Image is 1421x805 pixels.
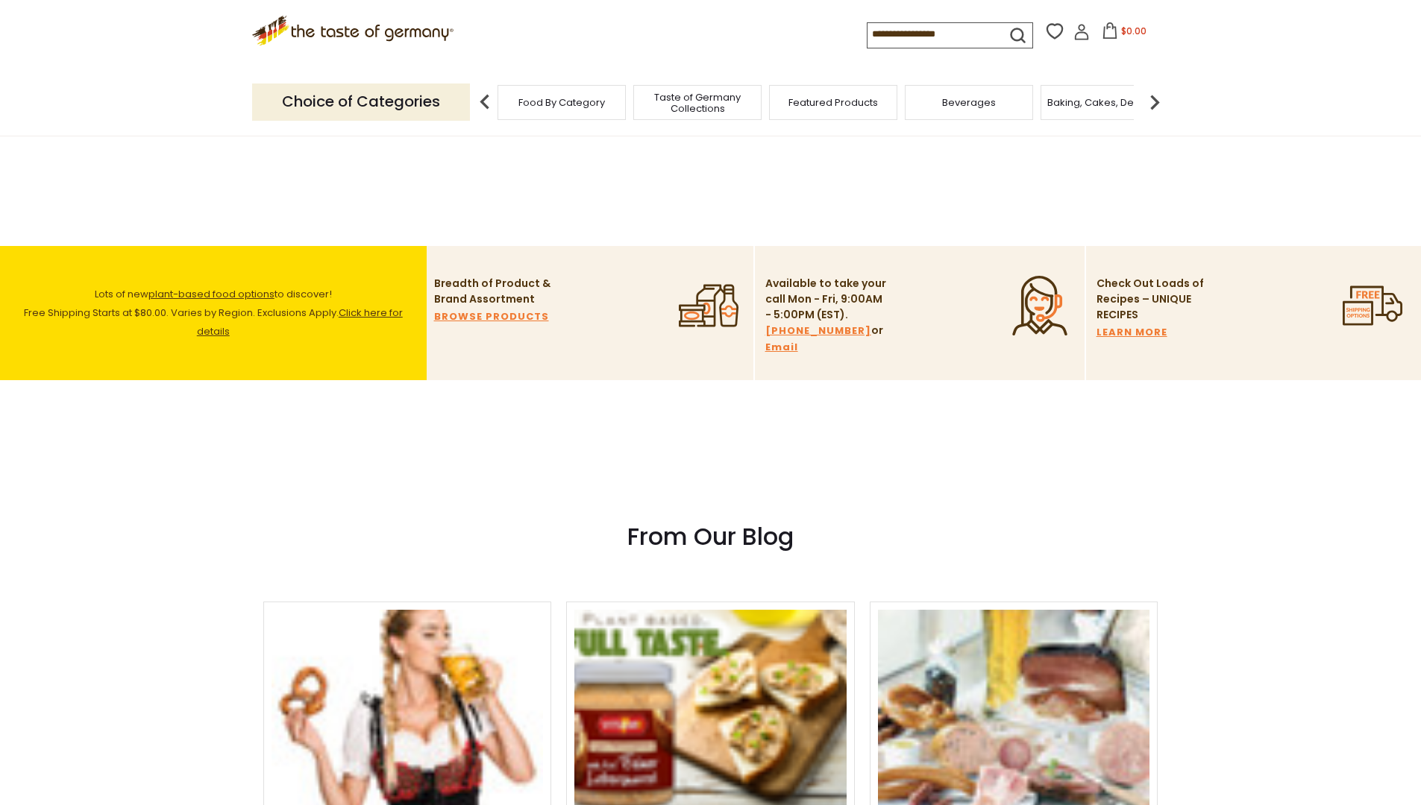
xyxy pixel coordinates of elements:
p: Choice of Categories [252,83,470,120]
a: Baking, Cakes, Desserts [1047,97,1163,108]
a: plant-based food options [148,287,275,301]
a: Beverages [942,97,996,108]
span: Lots of new to discover! Free Shipping Starts at $80.00. Varies by Region. Exclusions Apply. [24,287,403,338]
a: Food By Category [518,97,605,108]
a: Featured Products [788,97,878,108]
span: $0.00 [1121,25,1146,37]
img: next arrow [1140,87,1170,117]
p: Available to take your call Mon - Fri, 9:00AM - 5:00PM (EST). or [765,276,888,356]
a: [PHONE_NUMBER] [765,323,871,339]
p: Breadth of Product & Brand Assortment [434,276,557,307]
p: Check Out Loads of Recipes – UNIQUE RECIPES [1097,276,1205,323]
a: Taste of Germany Collections [638,92,757,114]
a: BROWSE PRODUCTS [434,309,549,325]
button: $0.00 [1093,22,1156,45]
a: Email [765,339,798,356]
img: previous arrow [470,87,500,117]
a: LEARN MORE [1097,324,1167,341]
h3: From Our Blog [263,522,1158,552]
